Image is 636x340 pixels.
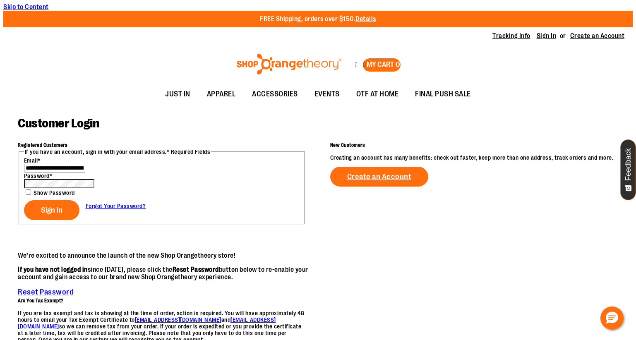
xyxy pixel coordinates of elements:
a: Create an Account [570,31,625,41]
span: ACCESSORIES [252,85,298,103]
span: FINAL PUSH SALE [415,85,471,103]
strong: New Customers [330,142,365,148]
p: FREE Shipping, orders over $150. [260,15,376,23]
span: Create an Account [347,172,412,181]
img: Shop Orangetheory [235,54,343,74]
p: since [DATE], please click the button below to re-enable your account and gain access to our bran... [18,266,318,281]
strong: Are You Tax Exempt? [18,298,64,304]
a: FINAL PUSH SALE [407,85,479,104]
a: Tracking Info [492,31,530,41]
a: Forgot Your Password? [86,203,146,209]
a: Reset Password [18,287,74,297]
a: Details [355,15,376,23]
span: APPAREL [207,85,236,103]
button: Feedback - Show survey [620,139,636,200]
span: JUST IN [165,85,190,103]
button: Hello, have a question? Let’s chat. [600,306,624,330]
span: OTF AT HOME [356,85,399,103]
span: Password [24,172,50,179]
a: [EMAIL_ADDRESS][DOMAIN_NAME] [18,316,276,330]
a: [EMAIL_ADDRESS][DOMAIN_NAME] [135,316,221,323]
button: My Cart [363,58,401,72]
button: Sign In [24,200,79,220]
a: Sign In [537,31,557,41]
strong: Reset Password [173,266,219,273]
span: Sign In [41,206,62,215]
span: Customer Login [18,116,99,130]
a: JUST IN [157,85,199,104]
a: APPAREL [199,85,244,104]
strong: If you have not logged in [18,266,88,273]
p: Creating an account has many benefits: check out faster, keep more than one address, track orders... [330,154,618,161]
legend: If you have an account, sign in with your email address. [24,148,211,155]
span: EVENTS [314,85,340,103]
a: OTF AT HOME [348,85,407,104]
a: ACCESSORIES [244,85,306,104]
span: My Cart [367,60,394,69]
strong: Registered Customers [18,142,67,148]
a: EVENTS [306,85,348,104]
div: Promotional banner [3,11,633,27]
a: Create an Account [330,167,429,187]
span: Show Password [34,189,75,196]
span: * Required Fields [167,148,211,155]
span: Email [24,157,38,164]
p: We’re excited to announce the launch of the new Shop Orangetheory store! [18,252,318,259]
span: 0 [396,60,400,69]
a: Skip to Content [3,3,49,11]
span: Feedback [624,148,632,181]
